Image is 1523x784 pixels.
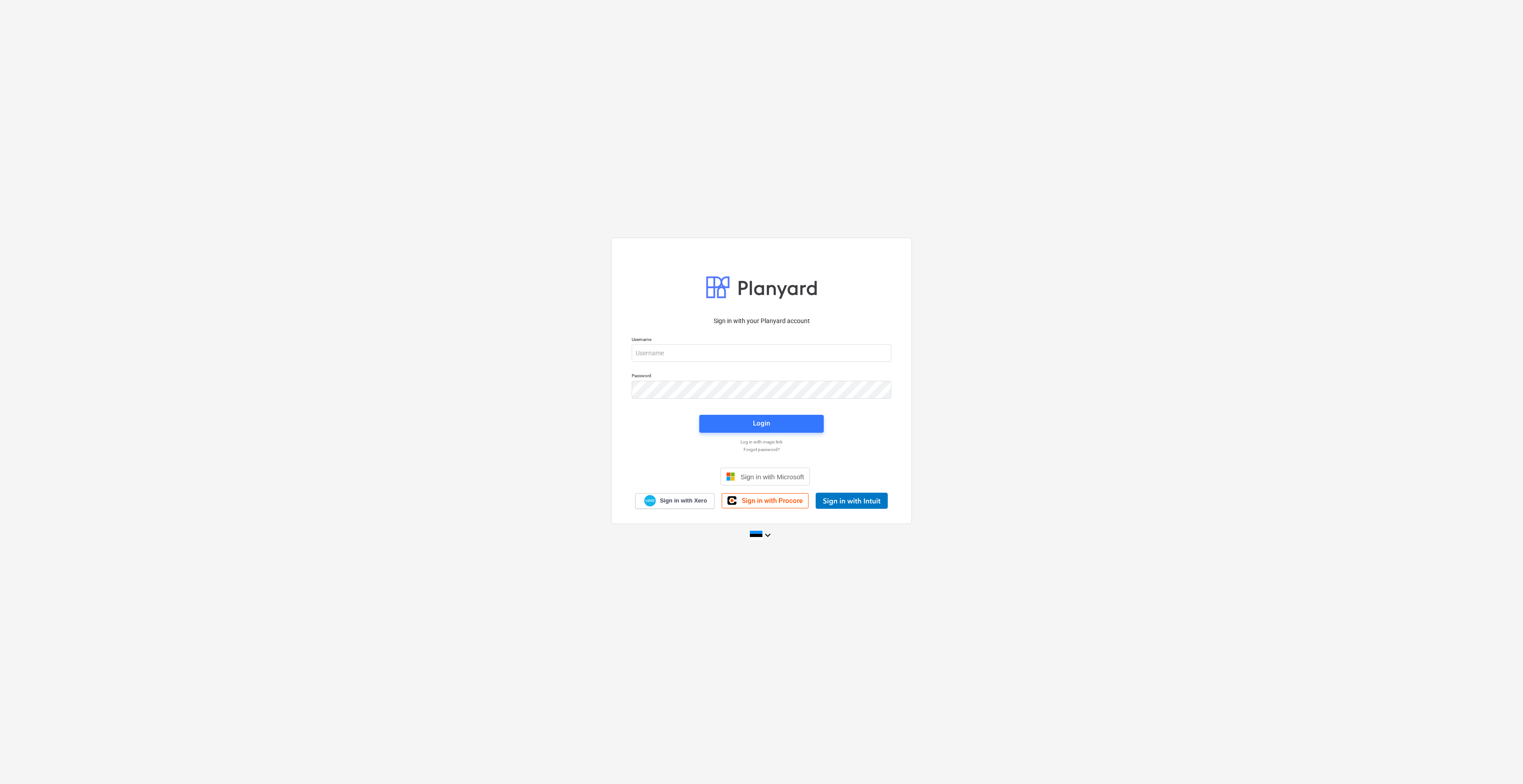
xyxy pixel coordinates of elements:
[632,373,891,380] p: Password
[644,495,656,507] img: Xero logo
[660,497,707,505] span: Sign in with Xero
[627,447,896,452] a: Forgot password?
[635,493,715,509] a: Sign in with Xero
[627,439,896,445] a: Log in with magic link
[726,472,735,481] img: Microsoft logo
[742,497,803,505] span: Sign in with Procore
[632,344,891,362] input: Username
[740,473,804,481] span: Sign in with Microsoft
[753,418,770,429] div: Login
[762,530,773,541] i: keyboard_arrow_down
[632,316,891,326] p: Sign in with your Planyard account
[632,337,891,344] p: Username
[699,415,824,433] button: Login
[722,493,809,508] a: Sign in with Procore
